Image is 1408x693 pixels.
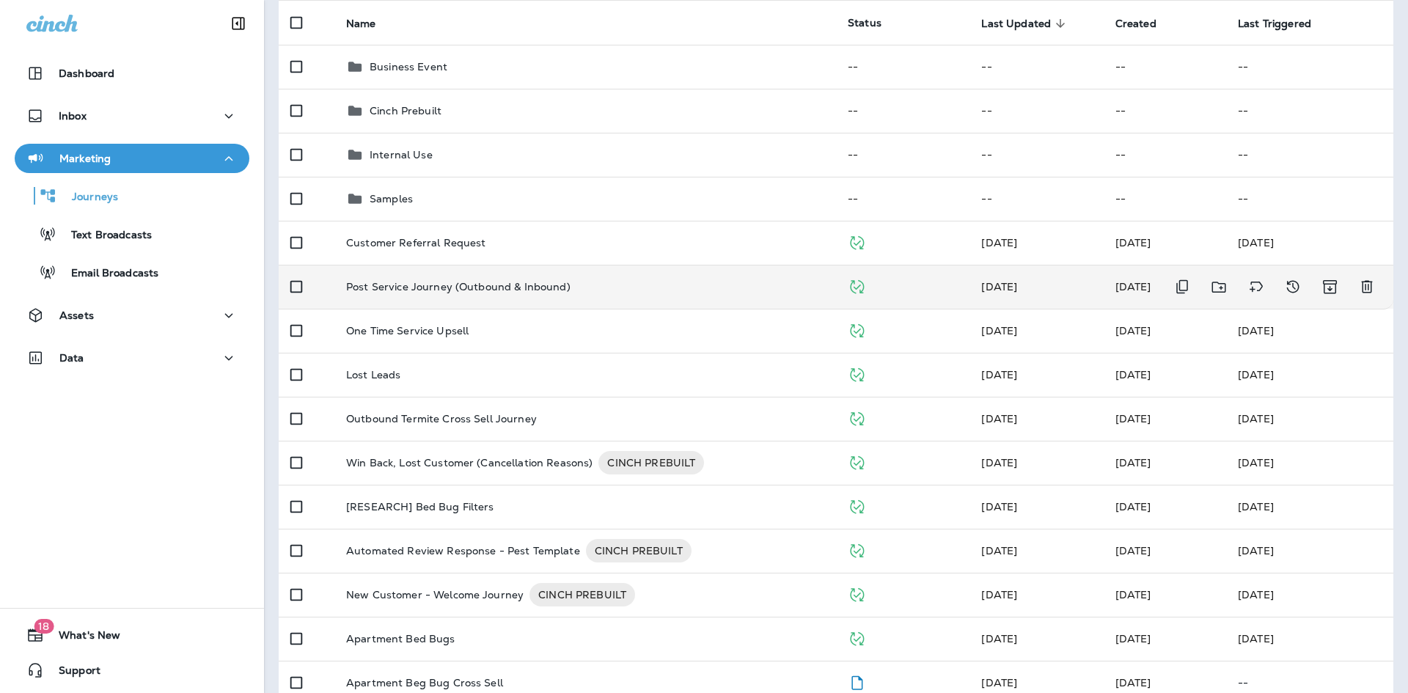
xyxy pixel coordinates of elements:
[1115,280,1151,293] span: Anthony Olivias
[1238,17,1330,30] span: Last Triggered
[848,499,866,512] span: Published
[15,144,249,173] button: Marketing
[981,236,1017,249] span: Anthony Olivias
[1115,236,1151,249] span: Jason Munk
[586,539,692,562] div: CINCH PREBUILT
[1226,441,1393,485] td: [DATE]
[969,177,1103,221] td: --
[1278,272,1308,302] button: View Changelog
[218,9,259,38] button: Collapse Sidebar
[1226,45,1393,89] td: --
[346,539,580,562] p: Automated Review Response - Pest Template
[59,153,111,164] p: Marketing
[981,544,1017,557] span: Anthony Olivias
[346,18,376,30] span: Name
[1226,221,1393,265] td: [DATE]
[836,89,969,133] td: --
[981,324,1017,337] span: Anthony Olivias
[981,676,1017,689] span: Anthony Olivias
[1115,412,1151,425] span: Anthony Olivias
[848,411,866,424] span: Published
[836,133,969,177] td: --
[44,664,100,682] span: Support
[15,301,249,330] button: Assets
[1226,617,1393,661] td: [DATE]
[1226,309,1393,353] td: [DATE]
[981,632,1017,645] span: Jason Munk
[346,413,537,425] p: Outbound Termite Cross Sell Journey
[981,18,1051,30] span: Last Updated
[981,588,1017,601] span: Jason Munk
[848,631,866,644] span: Published
[346,677,503,689] p: Apartment Beg Bug Cross Sell
[1115,588,1151,601] span: Jason Munk
[59,352,84,364] p: Data
[15,656,249,685] button: Support
[1226,397,1393,441] td: [DATE]
[529,587,635,602] span: CINCH PREBUILT
[370,193,413,205] p: Samples
[1204,272,1234,302] button: Move to folder
[59,309,94,321] p: Assets
[1115,324,1151,337] span: Jason Munk
[848,455,866,468] span: Published
[56,267,158,281] p: Email Broadcasts
[59,110,87,122] p: Inbox
[1104,133,1226,177] td: --
[1226,485,1393,529] td: [DATE]
[346,633,455,645] p: Apartment Bed Bugs
[598,451,704,474] div: CINCH PREBUILT
[848,16,881,29] span: Status
[1226,529,1393,573] td: [DATE]
[1242,272,1271,302] button: Add tags
[15,620,249,650] button: 18What's New
[1115,544,1151,557] span: Frank Carreno
[346,281,571,293] p: Post Service Journey (Outbound & Inbound)
[15,219,249,249] button: Text Broadcasts
[346,369,400,381] p: Lost Leads
[1115,17,1176,30] span: Created
[1115,676,1151,689] span: Anthony Olivias
[44,629,120,647] span: What's New
[1115,368,1151,381] span: Jason Munk
[1115,500,1151,513] span: Jason Munk
[1167,272,1197,302] button: Duplicate
[981,17,1070,30] span: Last Updated
[15,257,249,287] button: Email Broadcasts
[969,45,1103,89] td: --
[346,237,486,249] p: Customer Referral Request
[1226,573,1393,617] td: [DATE]
[981,368,1017,381] span: Jason Munk
[848,235,866,248] span: Published
[15,180,249,211] button: Journeys
[56,229,152,243] p: Text Broadcasts
[1115,632,1151,645] span: Jason Munk
[1238,18,1311,30] span: Last Triggered
[1226,353,1393,397] td: [DATE]
[57,191,118,205] p: Journeys
[370,149,433,161] p: Internal Use
[1115,456,1151,469] span: Anthony Olivias
[1104,89,1226,133] td: --
[981,412,1017,425] span: Anthony Olivias
[848,323,866,336] span: Published
[836,177,969,221] td: --
[981,500,1017,513] span: Jason Munk
[346,583,524,606] p: New Customer - Welcome Journey
[15,59,249,88] button: Dashboard
[969,89,1103,133] td: --
[981,280,1017,293] span: Anthony Olivias
[15,343,249,373] button: Data
[529,583,635,606] div: CINCH PREBUILT
[1315,272,1345,302] button: Archive
[1226,133,1393,177] td: --
[848,675,866,688] span: Draft
[346,325,469,337] p: One Time Service Upsell
[981,456,1017,469] span: Jason Munk
[15,101,249,131] button: Inbox
[586,543,692,558] span: CINCH PREBUILT
[848,279,866,292] span: Published
[969,133,1103,177] td: --
[598,455,704,470] span: CINCH PREBUILT
[848,367,866,380] span: Published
